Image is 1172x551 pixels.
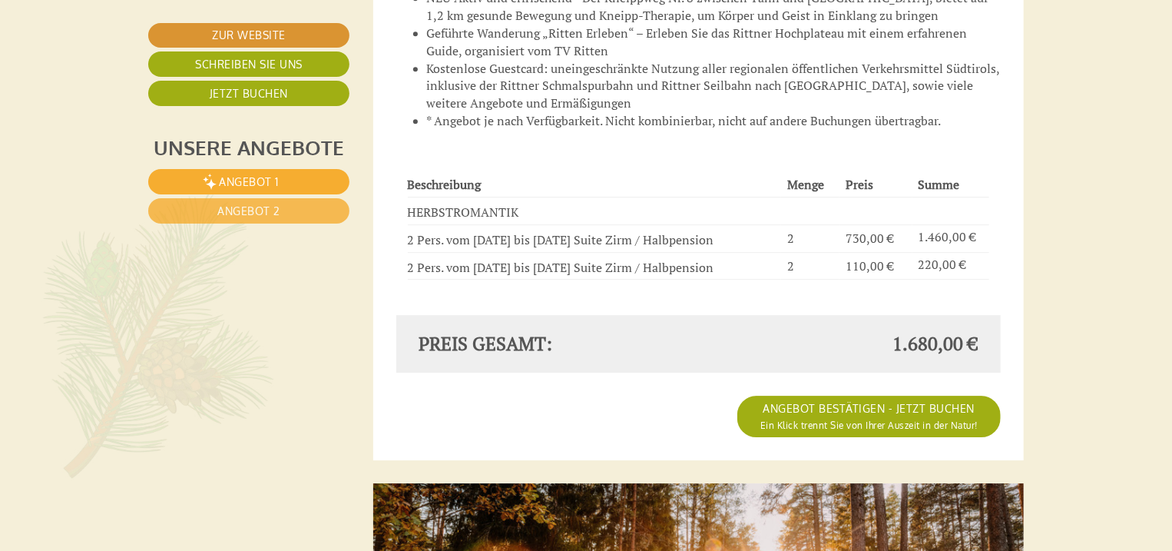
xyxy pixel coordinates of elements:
[408,330,699,357] div: Preis gesamt:
[408,197,781,224] td: HERBSTROMANTIK
[892,330,978,357] span: 1.680,00 €
[846,257,894,274] span: 110,00 €
[217,204,280,217] span: Angebot 2
[781,173,839,197] th: Menge
[219,175,279,188] span: Angebot 1
[346,42,593,89] div: Guten Tag, wie können wir Ihnen helfen?
[839,173,912,197] th: Preis
[408,252,781,280] td: 2 Pers. vom [DATE] bis [DATE] Suite Zirm / Halbpension
[353,45,581,58] div: Sie
[148,133,349,161] div: Unsere Angebote
[846,230,894,247] span: 730,00 €
[148,81,349,106] a: Jetzt buchen
[781,252,839,280] td: 2
[408,173,781,197] th: Beschreibung
[353,75,581,86] small: 12:46
[737,396,1001,437] a: ANGEBOT BESTÄTIGEN - JETZT BUCHENEin Klick trennt Sie von Ihrer Auszeit in der Natur!
[781,224,839,252] td: 2
[912,173,989,197] th: Summe
[515,407,605,432] button: Senden
[148,51,349,77] a: Schreiben Sie uns
[427,60,1001,113] li: Kostenlose Guestcard: uneingeschränkte Nutzung aller regionalen öffentlichen Verkehrsmittel Südti...
[148,23,349,48] a: Zur Website
[760,420,978,431] span: Ein Klick trennt Sie von Ihrer Auszeit in der Natur!
[275,12,331,38] div: [DATE]
[408,224,781,252] td: 2 Pers. vom [DATE] bis [DATE] Suite Zirm / Halbpension
[427,112,1001,130] li: * Angebot je nach Verfügbarkeit. Nicht kombinierbar, nicht auf andere Buchungen übertragbar.
[427,25,1001,60] li: Geführte Wanderung „Ritten Erleben“ – Erleben Sie das Rittner Hochplateau mit einem erfahrenen Gu...
[912,224,989,252] td: 1.460,00 €
[912,252,989,280] td: 220,00 €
